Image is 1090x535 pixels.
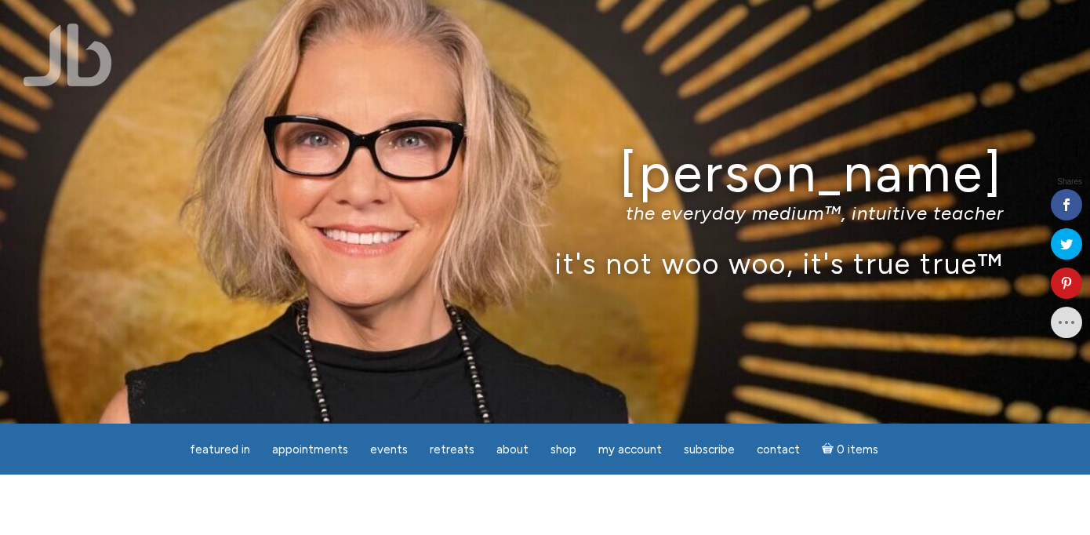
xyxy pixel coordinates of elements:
a: My Account [589,435,671,465]
span: featured in [190,442,250,457]
a: Contact [747,435,809,465]
span: Subscribe [684,442,735,457]
h1: [PERSON_NAME] [86,144,1004,202]
p: it's not woo woo, it's true true™ [86,246,1004,280]
a: Events [361,435,417,465]
span: My Account [598,442,662,457]
a: About [487,435,538,465]
span: Contact [757,442,800,457]
span: Retreats [430,442,474,457]
a: featured in [180,435,260,465]
p: the everyday medium™, intuitive teacher [86,202,1004,224]
span: Shares [1057,178,1082,186]
a: Appointments [263,435,358,465]
span: Shop [550,442,576,457]
a: Cart0 items [812,433,888,465]
a: Subscribe [674,435,744,465]
a: Retreats [420,435,484,465]
a: Shop [541,435,586,465]
img: Jamie Butler. The Everyday Medium [24,24,112,86]
i: Cart [822,442,837,457]
span: Appointments [272,442,348,457]
span: About [496,442,529,457]
span: 0 items [837,444,878,456]
span: Events [370,442,408,457]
